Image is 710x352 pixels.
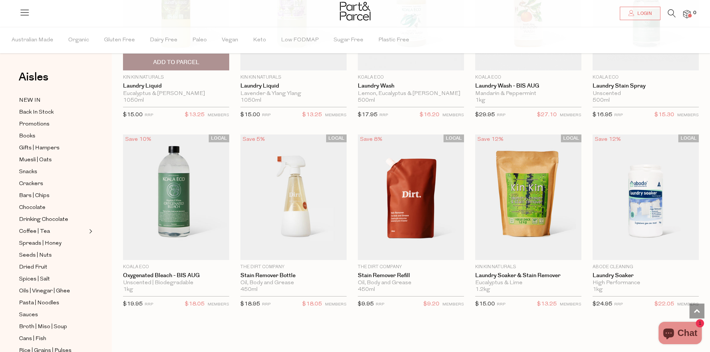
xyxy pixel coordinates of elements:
span: Sugar Free [334,27,363,53]
small: RRP [614,113,623,117]
div: Save 12% [593,134,623,145]
img: Part&Parcel [340,2,370,20]
span: $17.95 [358,112,378,118]
a: Oxygenated Bleach - BIS AUG [123,272,229,279]
p: Koala Eco [475,74,581,81]
div: Save 8% [358,134,385,145]
a: Oils | Vinegar | Ghee [19,286,87,296]
a: Promotions [19,120,87,129]
span: Dried Fruit [19,263,47,272]
div: Lemon, Eucalyptus & [PERSON_NAME] [358,91,464,97]
span: $15.00 [240,112,260,118]
span: Plastic Free [378,27,409,53]
div: Save 10% [123,134,154,145]
a: Spreads | Honey [19,239,87,248]
img: Oxygenated Bleach - BIS AUG [123,134,229,260]
img: Laundry Soaker & Stain Remover [475,134,581,260]
small: MEMBERS [677,113,699,117]
a: Aisles [19,72,48,90]
img: Laundry Soaker [593,134,699,260]
a: Drinking Chocolate [19,215,87,224]
a: Back In Stock [19,108,87,117]
span: $18.05 [185,299,205,309]
inbox-online-store-chat: Shopify online store chat [656,322,704,346]
span: $19.95 [123,301,143,307]
span: Keto [253,27,266,53]
span: Muesli | Oats [19,156,52,165]
span: Seeds | Nuts [19,251,52,260]
div: Eucalyptus & Lime [475,280,581,286]
span: Crackers [19,180,43,188]
span: $29.95 [475,112,495,118]
span: Sauces [19,311,38,320]
a: Dried Fruit [19,263,87,272]
a: Sauces [19,310,87,320]
span: Snacks [19,168,37,177]
small: RRP [145,113,153,117]
small: RRP [379,113,388,117]
a: Bars | Chips [19,191,87,200]
span: 1.2kg [475,286,490,293]
span: Low FODMAP [281,27,319,53]
div: Oil, Body and Grease [358,280,464,286]
a: Laundry Liquid [123,83,229,89]
div: Save 12% [475,134,506,145]
span: $18.95 [240,301,260,307]
span: Login [635,10,652,17]
span: LOCAL [678,134,699,142]
a: Broth | Miso | Soup [19,322,87,332]
small: RRP [262,302,271,307]
p: Kin Kin Naturals [240,74,347,81]
span: 450ml [240,286,258,293]
span: $16.95 [593,112,612,118]
span: Add To Parcel [153,58,199,66]
span: $13.25 [185,110,205,120]
span: Coffee | Tea [19,227,50,236]
a: Snacks [19,167,87,177]
p: Koala Eco [123,264,229,270]
small: MEMBERS [442,302,464,307]
small: RRP [376,302,384,307]
a: Books [19,131,87,141]
a: Seeds | Nuts [19,251,87,260]
div: Unscented | Biodegradable [123,280,229,286]
span: $13.25 [537,299,557,309]
a: NEW IN [19,96,87,105]
span: Dairy Free [150,27,177,53]
span: $15.00 [123,112,143,118]
p: Koala Eco [593,74,699,81]
a: Muesli | Oats [19,155,87,165]
small: MEMBERS [325,302,347,307]
small: MEMBERS [208,113,229,117]
span: 1050ml [240,97,261,104]
p: Koala Eco [358,74,464,81]
span: Cans | Fish [19,334,46,343]
small: RRP [145,302,153,307]
span: Promotions [19,120,50,129]
div: High Performance [593,280,699,286]
span: Broth | Miso | Soup [19,323,67,332]
small: RRP [497,113,505,117]
span: LOCAL [444,134,464,142]
span: Australian Made [12,27,53,53]
span: $15.30 [654,110,674,120]
span: Gifts | Hampers [19,144,60,153]
span: LOCAL [326,134,347,142]
p: The Dirt Company [358,264,464,270]
span: $13.25 [302,110,322,120]
span: 500ml [358,97,375,104]
a: Gifts | Hampers [19,143,87,153]
small: MEMBERS [677,302,699,307]
p: Kin Kin Naturals [475,264,581,270]
a: Laundry Wash [358,83,464,89]
span: Bars | Chips [19,191,50,200]
div: Lavender & Ylang Ylang [240,91,347,97]
span: 1050ml [123,97,144,104]
span: Aisles [19,69,48,85]
div: Mandarin & Peppermint [475,91,581,97]
span: $16.20 [420,110,439,120]
a: Pasta | Noodles [19,298,87,308]
span: Organic [68,27,89,53]
a: Stain Remover Bottle [240,272,347,279]
a: Cans | Fish [19,334,87,343]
